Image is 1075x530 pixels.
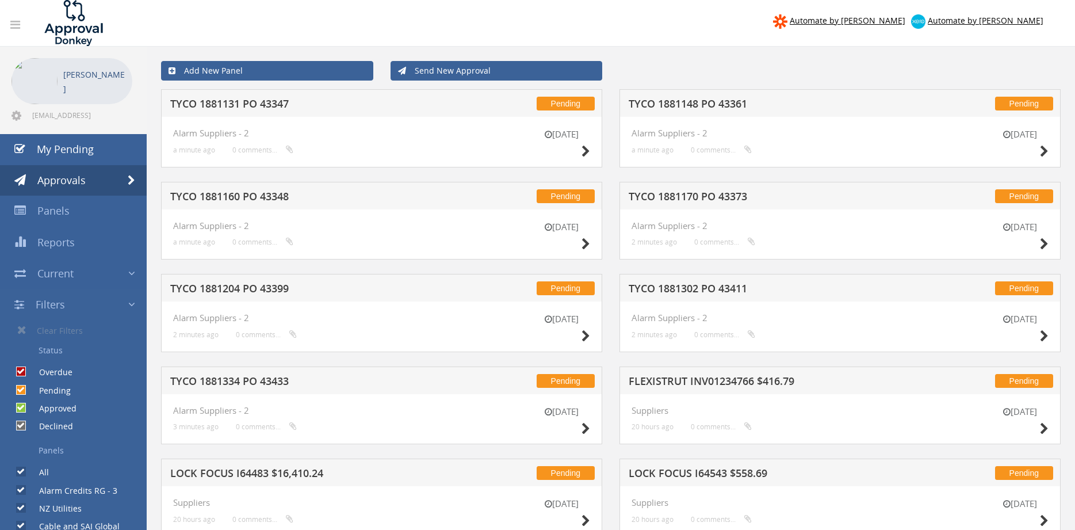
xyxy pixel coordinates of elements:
[37,204,70,218] span: Panels
[28,467,49,478] label: All
[37,266,74,280] span: Current
[533,313,590,325] small: [DATE]
[629,191,925,205] h5: TYCO 1881170 PO 43373
[232,146,293,154] small: 0 comments...
[173,221,590,231] h4: Alarm Suppliers - 2
[170,98,466,113] h5: TYCO 1881131 PO 43347
[773,14,787,29] img: zapier-logomark.png
[170,283,466,298] h5: TYCO 1881204 PO 43399
[236,330,297,339] small: 0 comments...
[995,97,1053,110] span: Pending
[632,330,677,339] small: 2 minutes ago
[173,146,215,154] small: a minute ago
[170,191,466,205] h5: TYCO 1881160 PO 43348
[991,498,1049,510] small: [DATE]
[533,128,590,140] small: [DATE]
[28,403,76,414] label: Approved
[995,374,1053,388] span: Pending
[632,146,674,154] small: a minute ago
[995,281,1053,295] span: Pending
[632,406,1049,415] h4: Suppliers
[37,235,75,249] span: Reports
[991,221,1049,233] small: [DATE]
[691,515,752,524] small: 0 comments...
[170,376,466,390] h5: TYCO 1881334 PO 43433
[632,498,1049,508] h4: Suppliers
[173,498,590,508] h4: Suppliers
[911,14,925,29] img: xero-logo.png
[995,466,1053,480] span: Pending
[232,238,293,246] small: 0 comments...
[36,298,65,311] span: Filters
[28,421,73,432] label: Declined
[629,468,925,482] h5: LOCK FOCUS I64543 $558.69
[991,406,1049,418] small: [DATE]
[790,15,905,26] span: Automate by [PERSON_NAME]
[632,422,674,431] small: 20 hours ago
[928,15,1043,26] span: Automate by [PERSON_NAME]
[691,146,752,154] small: 0 comments...
[173,313,590,323] h4: Alarm Suppliers - 2
[537,189,595,203] span: Pending
[629,283,925,298] h5: TYCO 1881302 PO 43411
[173,406,590,415] h4: Alarm Suppliers - 2
[632,515,674,524] small: 20 hours ago
[632,313,1049,323] h4: Alarm Suppliers - 2
[533,498,590,510] small: [DATE]
[28,485,117,497] label: Alarm Credits RG - 3
[629,98,925,113] h5: TYCO 1881148 PO 43361
[173,515,215,524] small: 20 hours ago
[991,128,1049,140] small: [DATE]
[232,515,293,524] small: 0 comments...
[694,330,755,339] small: 0 comments...
[991,313,1049,325] small: [DATE]
[533,221,590,233] small: [DATE]
[694,238,755,246] small: 0 comments...
[691,422,752,431] small: 0 comments...
[9,320,147,341] a: Clear Filters
[170,468,466,482] h5: LOCK FOCUS I64483 $16,410.24
[173,422,219,431] small: 3 minutes ago
[391,61,603,81] a: Send New Approval
[537,374,595,388] span: Pending
[161,61,373,81] a: Add New Panel
[995,189,1053,203] span: Pending
[173,238,215,246] small: a minute ago
[632,221,1049,231] h4: Alarm Suppliers - 2
[629,376,925,390] h5: FLEXISTRUT INV01234766 $416.79
[37,173,86,187] span: Approvals
[28,367,72,378] label: Overdue
[9,441,147,460] a: Panels
[28,503,82,514] label: NZ Utilities
[63,67,127,96] p: [PERSON_NAME]
[632,128,1049,138] h4: Alarm Suppliers - 2
[236,422,297,431] small: 0 comments...
[173,128,590,138] h4: Alarm Suppliers - 2
[537,466,595,480] span: Pending
[9,341,147,360] a: Status
[37,142,94,156] span: My Pending
[537,281,595,295] span: Pending
[537,97,595,110] span: Pending
[32,110,130,120] span: [EMAIL_ADDRESS][DOMAIN_NAME]
[173,330,219,339] small: 2 minutes ago
[533,406,590,418] small: [DATE]
[28,385,71,396] label: Pending
[632,238,677,246] small: 2 minutes ago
